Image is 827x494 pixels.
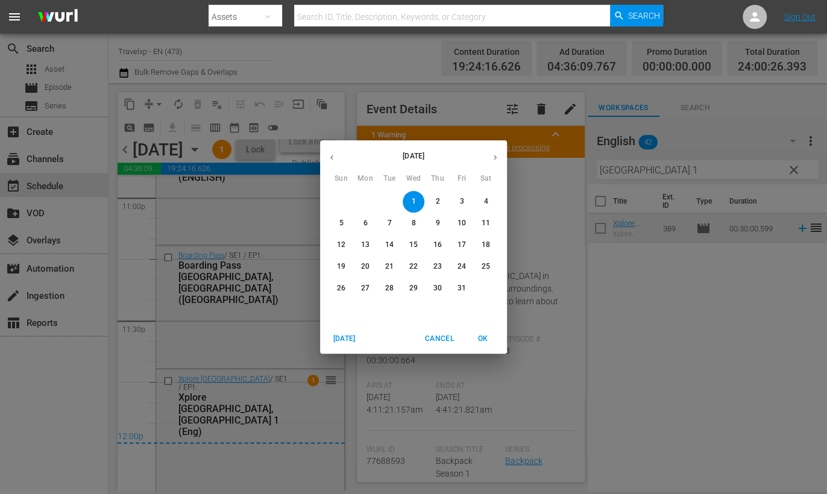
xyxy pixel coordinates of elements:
[427,173,448,185] span: Thu
[354,256,376,278] button: 20
[482,261,490,272] p: 25
[403,256,424,278] button: 22
[409,283,418,293] p: 29
[344,151,483,161] p: [DATE]
[458,240,466,250] p: 17
[475,191,497,213] button: 4
[403,213,424,234] button: 8
[435,218,439,228] p: 9
[468,333,497,345] span: OK
[330,234,352,256] button: 12
[330,213,352,234] button: 5
[427,191,448,213] button: 2
[475,173,497,185] span: Sat
[403,191,424,213] button: 1
[628,5,660,27] span: Search
[379,234,400,256] button: 14
[385,240,394,250] p: 14
[411,196,415,207] p: 1
[385,261,394,272] p: 21
[354,213,376,234] button: 6
[433,283,442,293] p: 30
[7,10,22,24] span: menu
[784,12,816,22] a: Sign Out
[363,218,367,228] p: 6
[403,278,424,299] button: 29
[427,234,448,256] button: 16
[482,240,490,250] p: 18
[425,333,454,345] span: Cancel
[330,333,359,345] span: [DATE]
[433,240,442,250] p: 16
[420,329,459,349] button: Cancel
[458,283,466,293] p: 31
[387,218,391,228] p: 7
[403,234,424,256] button: 15
[427,256,448,278] button: 23
[339,218,343,228] p: 5
[354,234,376,256] button: 13
[379,256,400,278] button: 21
[427,213,448,234] button: 9
[337,283,345,293] p: 26
[409,240,418,250] p: 15
[435,196,439,207] p: 2
[433,261,442,272] p: 23
[451,234,473,256] button: 17
[482,218,490,228] p: 11
[451,213,473,234] button: 10
[325,329,363,349] button: [DATE]
[403,173,424,185] span: Wed
[451,191,473,213] button: 3
[475,256,497,278] button: 25
[337,261,345,272] p: 19
[29,3,87,31] img: ans4CAIJ8jUAAAAAAAAAAAAAAAAAAAAAAAAgQb4GAAAAAAAAAAAAAAAAAAAAAAAAJMjXAAAAAAAAAAAAAAAAAAAAAAAAgAT5G...
[379,278,400,299] button: 28
[379,173,400,185] span: Tue
[451,278,473,299] button: 31
[458,261,466,272] p: 24
[361,261,369,272] p: 20
[379,213,400,234] button: 7
[411,218,415,228] p: 8
[483,196,488,207] p: 4
[361,240,369,250] p: 13
[337,240,345,250] p: 12
[475,213,497,234] button: 11
[459,196,464,207] p: 3
[458,218,466,228] p: 10
[330,278,352,299] button: 26
[464,329,502,349] button: OK
[354,278,376,299] button: 27
[451,256,473,278] button: 24
[451,173,473,185] span: Fri
[330,256,352,278] button: 19
[354,173,376,185] span: Mon
[330,173,352,185] span: Sun
[385,283,394,293] p: 28
[409,261,418,272] p: 22
[361,283,369,293] p: 27
[475,234,497,256] button: 18
[427,278,448,299] button: 30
